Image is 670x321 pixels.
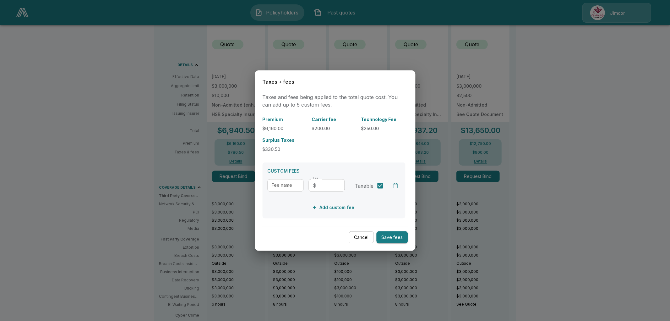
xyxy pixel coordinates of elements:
[376,231,408,243] button: Save fees
[262,146,307,152] p: $330.50
[312,116,356,123] p: Carrier fee
[262,93,408,108] p: Taxes and fees being applied to the total quote cost. You can add up to 5 custom fees.
[313,182,316,189] p: $
[312,125,356,132] p: $200.00
[262,137,307,143] p: Surplus Taxes
[262,125,307,132] p: $6,160.00
[262,116,307,123] p: Premium
[361,116,405,123] p: Technology Fee
[361,125,405,132] p: $250.00
[267,168,400,174] p: CUSTOM FEES
[313,176,318,180] label: Fee
[355,182,373,190] span: Taxable
[262,78,408,86] h6: Taxes + fees
[349,231,374,243] button: Cancel
[311,202,357,213] button: Add custom fee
